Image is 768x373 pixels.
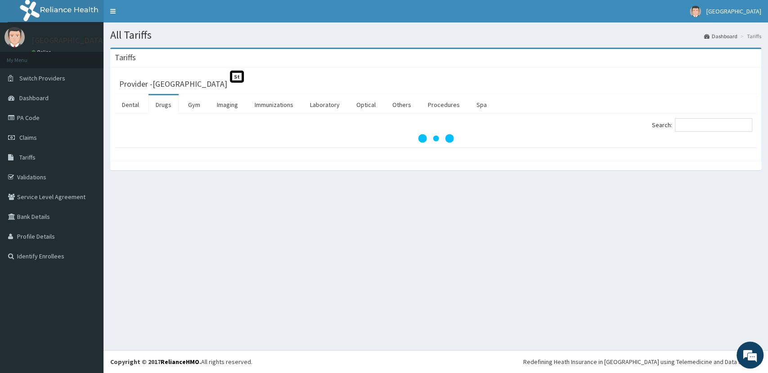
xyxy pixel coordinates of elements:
h3: Provider - [GEOGRAPHIC_DATA] [119,80,227,88]
input: Search: [675,118,752,132]
a: Immunizations [247,95,301,114]
a: Spa [469,95,494,114]
svg: audio-loading [418,120,454,156]
div: Redefining Heath Insurance in [GEOGRAPHIC_DATA] using Telemedicine and Data Science! [523,357,761,366]
h1: All Tariffs [110,29,761,41]
img: User Image [690,6,701,17]
a: Online [31,49,53,55]
a: Procedures [421,95,467,114]
a: RelianceHMO [161,358,199,366]
a: Imaging [210,95,245,114]
a: Drugs [148,95,179,114]
span: [GEOGRAPHIC_DATA] [706,7,761,15]
a: Others [385,95,418,114]
a: Dental [115,95,146,114]
li: Tariffs [738,32,761,40]
footer: All rights reserved. [103,350,768,373]
h3: Tariffs [115,53,136,62]
a: Gym [181,95,207,114]
a: Laboratory [303,95,347,114]
span: Tariffs [19,153,36,161]
label: Search: [652,118,752,132]
p: [GEOGRAPHIC_DATA] [31,36,106,44]
img: User Image [4,27,25,47]
strong: Copyright © 2017 . [110,358,201,366]
span: Dashboard [19,94,49,102]
a: Dashboard [704,32,737,40]
span: Switch Providers [19,74,65,82]
a: Optical [349,95,383,114]
span: Claims [19,133,37,142]
span: St [230,71,244,83]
